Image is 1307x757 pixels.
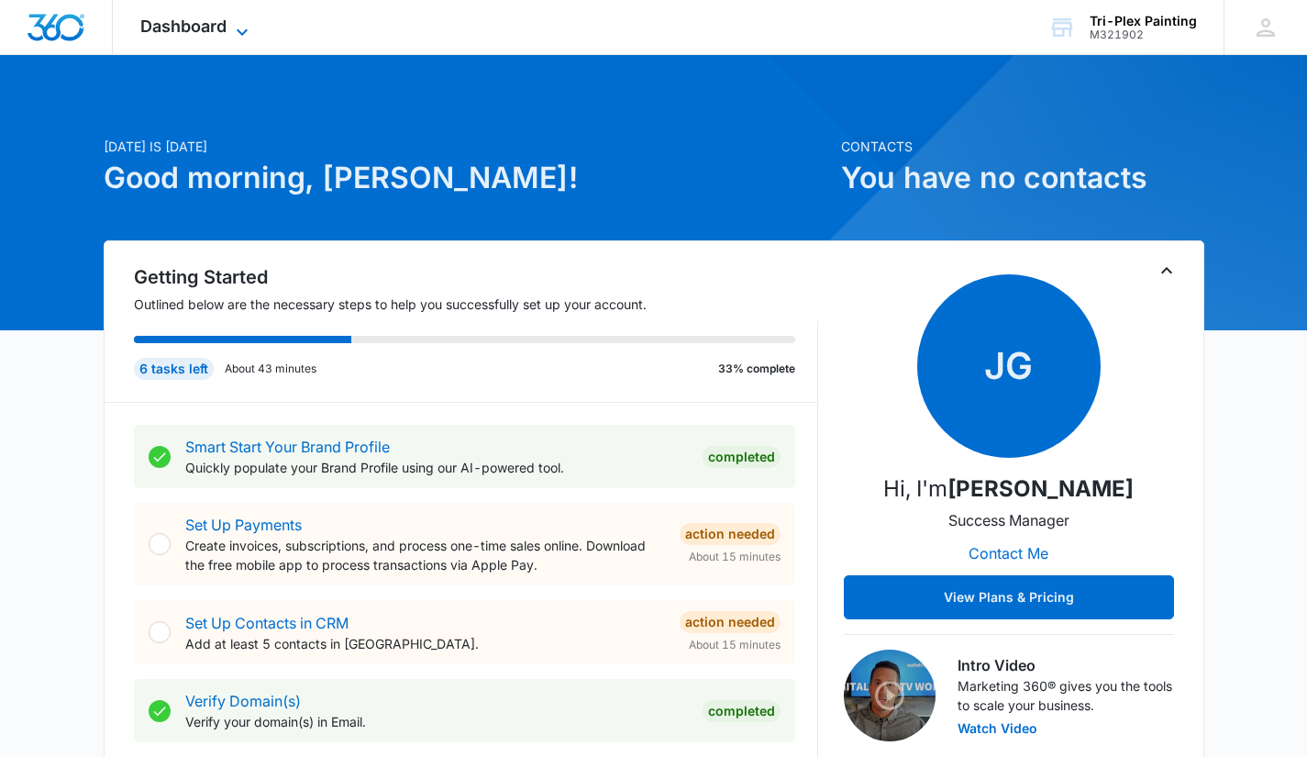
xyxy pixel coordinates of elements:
[185,536,665,574] p: Create invoices, subscriptions, and process one-time sales online. Download the free mobile app t...
[689,637,781,653] span: About 15 minutes
[950,531,1067,575] button: Contact Me
[703,700,781,722] div: Completed
[185,614,349,632] a: Set Up Contacts in CRM
[104,137,830,156] p: [DATE] is [DATE]
[185,712,688,731] p: Verify your domain(s) in Email.
[225,361,316,377] p: About 43 minutes
[947,475,1134,502] strong: [PERSON_NAME]
[185,438,390,456] a: Smart Start Your Brand Profile
[841,156,1204,200] h1: You have no contacts
[185,692,301,710] a: Verify Domain(s)
[1090,14,1197,28] div: account name
[680,523,781,545] div: Action Needed
[844,575,1174,619] button: View Plans & Pricing
[883,473,1134,506] p: Hi, I'm
[958,654,1174,676] h3: Intro Video
[134,263,818,291] h2: Getting Started
[958,722,1037,735] button: Watch Video
[689,549,781,565] span: About 15 minutes
[1156,260,1178,282] button: Toggle Collapse
[185,634,665,653] p: Add at least 5 contacts in [GEOGRAPHIC_DATA].
[134,295,818,314] p: Outlined below are the necessary steps to help you successfully set up your account.
[185,516,302,534] a: Set Up Payments
[841,137,1204,156] p: Contacts
[104,156,830,200] h1: Good morning, [PERSON_NAME]!
[917,274,1101,458] span: JG
[703,446,781,468] div: Completed
[185,458,688,477] p: Quickly populate your Brand Profile using our AI-powered tool.
[718,361,795,377] p: 33% complete
[134,358,214,380] div: 6 tasks left
[948,509,1069,531] p: Success Manager
[680,611,781,633] div: Action Needed
[958,676,1174,715] p: Marketing 360® gives you the tools to scale your business.
[140,17,227,36] span: Dashboard
[844,650,936,741] img: Intro Video
[1090,28,1197,41] div: account id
